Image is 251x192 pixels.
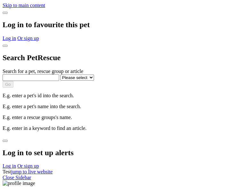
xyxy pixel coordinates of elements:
p: E.g. enter a rescue groups's name. [3,115,248,120]
p: E.g. enter in a keyword to find an article. [3,125,248,131]
div: Dialog Window - Close (Press escape to close) [3,41,248,131]
div: Dialog Window - Close (Press escape to close) [3,136,248,169]
h2: Log in to favourite this pet [3,20,248,29]
button: Go [3,81,13,88]
button: close [3,140,8,142]
h2: Log in to set up alerts [3,148,248,157]
a: Skip to main content [3,3,45,8]
a: Or sign up [17,163,39,169]
img: profile image [3,180,35,186]
label: Search for a pet, rescue group or article [3,68,83,74]
button: close [3,45,8,47]
a: jump to live website [11,169,52,174]
a: Close Sidebar [3,175,31,180]
h2: Search PetRescue [3,53,248,62]
a: Log in [3,36,16,41]
button: close [3,12,8,14]
a: Log in [3,163,16,169]
div: Dialog Window - Close (Press escape to close) [3,8,248,41]
p: E.g. enter a pet's name into the search. [3,104,248,109]
div: Test [3,169,248,175]
p: E.g. enter a pet's id into the search. [3,93,248,99]
a: Or sign up [17,36,39,41]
